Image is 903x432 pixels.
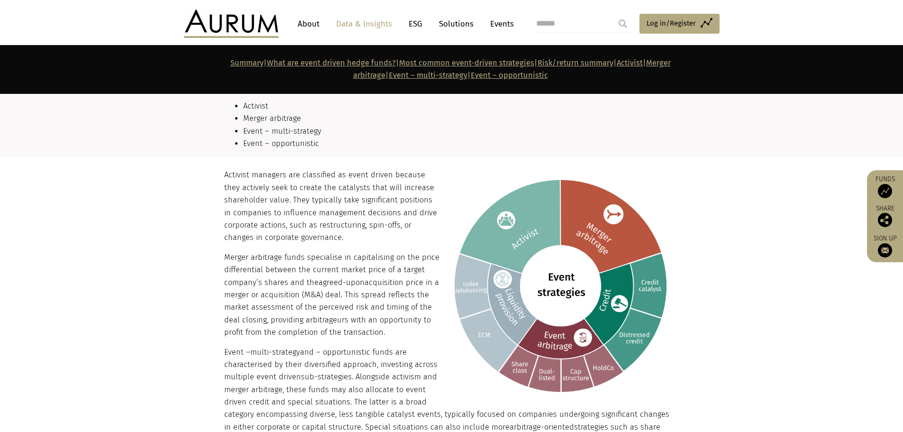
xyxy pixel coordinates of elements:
[617,58,643,67] a: Activist
[639,14,720,34] a: Log in/Register
[434,15,478,33] a: Solutions
[872,175,898,198] a: Funds
[224,251,677,339] p: Merger arbitrage funds specialise in capitalising on the price differential between the current m...
[485,15,514,33] a: Events
[230,58,264,67] a: Summary
[878,184,892,198] img: Access Funds
[301,372,352,381] span: sub-strategies
[293,15,324,33] a: About
[613,14,632,33] input: Submit
[267,58,396,67] a: What are event driven hedge funds?
[389,71,467,80] a: Event – multi-strategy
[878,243,892,257] img: Sign up to our newsletter
[243,112,677,125] li: Merger arbitrage
[647,18,696,29] span: Log in/Register
[872,234,898,257] a: Sign up
[538,58,613,67] a: Risk/return summary
[230,58,671,80] strong: | | | | | | |
[243,138,677,150] li: Event – opportunistic
[404,15,427,33] a: ESG
[319,278,365,287] span: agreed-upon
[243,100,677,112] li: Activist
[224,169,677,244] p: Activist managers are classified as event driven because they actively seek to create the catalys...
[331,15,397,33] a: Data & Insights
[250,348,300,357] span: multi-strategy
[184,9,279,38] img: Aurum
[510,423,574,432] span: arbitrage-oriented
[471,71,548,80] a: Event – opportunistic
[878,213,892,227] img: Share this post
[872,205,898,227] div: Share
[399,58,534,67] a: Most common event-driven strategies
[243,125,677,138] li: Event – multi-strategy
